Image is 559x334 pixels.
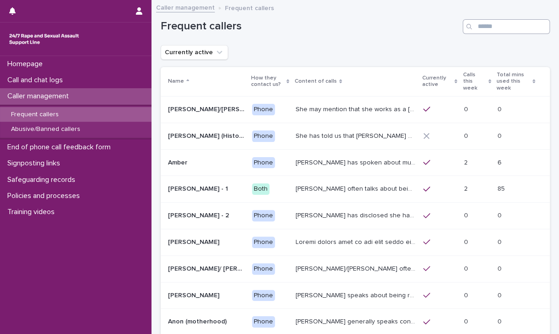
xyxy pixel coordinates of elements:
[161,20,459,33] h1: Frequent callers
[252,237,275,248] div: Phone
[168,290,221,300] p: [PERSON_NAME]
[4,111,66,119] p: Frequent callers
[464,290,470,300] p: 0
[464,157,469,167] p: 2
[168,76,184,86] p: Name
[498,237,503,246] p: 0
[161,45,228,60] button: Currently active
[252,130,275,142] div: Phone
[161,203,550,229] tr: [PERSON_NAME] - 2[PERSON_NAME] - 2 Phone[PERSON_NAME] has disclosed she has survived two rapes, o...
[168,130,246,140] p: [PERSON_NAME] (Historic Plan)
[295,76,337,86] p: Content of calls
[464,263,470,273] p: 0
[498,104,503,113] p: 0
[252,183,269,195] div: Both
[168,263,246,273] p: [PERSON_NAME]/ [PERSON_NAME]
[4,76,70,85] p: Call and chat logs
[161,176,550,203] tr: [PERSON_NAME] - 1[PERSON_NAME] - 1 Both[PERSON_NAME] often talks about being raped a night before...
[252,157,275,169] div: Phone
[168,210,231,220] p: [PERSON_NAME] - 2
[497,70,530,93] p: Total mins used this week
[161,123,550,149] tr: [PERSON_NAME] (Historic Plan)[PERSON_NAME] (Historic Plan) PhoneShe has told us that [PERSON_NAME...
[161,96,550,123] tr: [PERSON_NAME]/[PERSON_NAME] (Anon/'I don't know'/'I can't remember')[PERSON_NAME]/[PERSON_NAME] (...
[168,157,189,167] p: Amber
[168,316,229,326] p: Anon (motherhood)
[252,290,275,301] div: Phone
[4,125,88,133] p: Abusive/Banned callers
[422,73,453,90] p: Currently active
[4,208,62,216] p: Training videos
[463,70,486,93] p: Calls this week
[464,210,470,220] p: 0
[296,104,418,113] p: She may mention that she works as a Nanny, looking after two children. Abbie / Emily has let us k...
[252,104,275,115] div: Phone
[4,175,83,184] p: Safeguarding records
[225,2,274,12] p: Frequent callers
[296,130,418,140] p: She has told us that Prince Andrew was involved with her abuse. Men from Hollywood (or 'Hollywood...
[464,316,470,326] p: 0
[464,237,470,246] p: 0
[498,263,503,273] p: 0
[168,104,246,113] p: Abbie/Emily (Anon/'I don't know'/'I can't remember')
[464,104,470,113] p: 0
[498,130,503,140] p: 0
[4,159,67,168] p: Signposting links
[296,290,418,300] p: Caller speaks about being raped and abused by the police and her ex-husband of 20 years. She has ...
[296,183,418,193] p: Amy often talks about being raped a night before or 2 weeks ago or a month ago. She also makes re...
[4,192,87,200] p: Policies and processes
[252,316,275,328] div: Phone
[168,183,230,193] p: [PERSON_NAME] - 1
[161,229,550,255] tr: [PERSON_NAME][PERSON_NAME] PhoneLoremi dolors amet co adi elit seddo eiu tempor in u labor et dol...
[7,30,81,48] img: rhQMoQhaT3yELyF149Cw
[4,143,118,152] p: End of phone call feedback form
[296,157,418,167] p: Amber has spoken about multiple experiences of sexual abuse. Amber told us she is now 18 (as of 0...
[251,73,284,90] p: How they contact us?
[296,237,418,246] p: Andrew shared that he has been raped and beaten by a group of men in or near his home twice withi...
[498,290,503,300] p: 0
[498,183,507,193] p: 85
[252,263,275,275] div: Phone
[296,316,418,326] p: Caller generally speaks conversationally about many different things in her life and rarely speak...
[161,255,550,282] tr: [PERSON_NAME]/ [PERSON_NAME][PERSON_NAME]/ [PERSON_NAME] Phone[PERSON_NAME]/[PERSON_NAME] often t...
[464,130,470,140] p: 0
[4,60,50,68] p: Homepage
[498,157,503,167] p: 6
[464,183,469,193] p: 2
[498,210,503,220] p: 0
[161,149,550,176] tr: AmberAmber Phone[PERSON_NAME] has spoken about multiple experiences of [MEDICAL_DATA]. [PERSON_NA...
[156,2,215,12] a: Caller management
[168,237,221,246] p: [PERSON_NAME]
[252,210,275,221] div: Phone
[296,210,418,220] p: Amy has disclosed she has survived two rapes, one in the UK and the other in Australia in 2013. S...
[4,92,76,101] p: Caller management
[296,263,418,273] p: Anna/Emma often talks about being raped at gunpoint at the age of 13/14 by her ex-partner, aged 1...
[161,282,550,309] tr: [PERSON_NAME][PERSON_NAME] Phone[PERSON_NAME] speaks about being raped and abused by the police a...
[498,316,503,326] p: 0
[463,19,550,34] input: Search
